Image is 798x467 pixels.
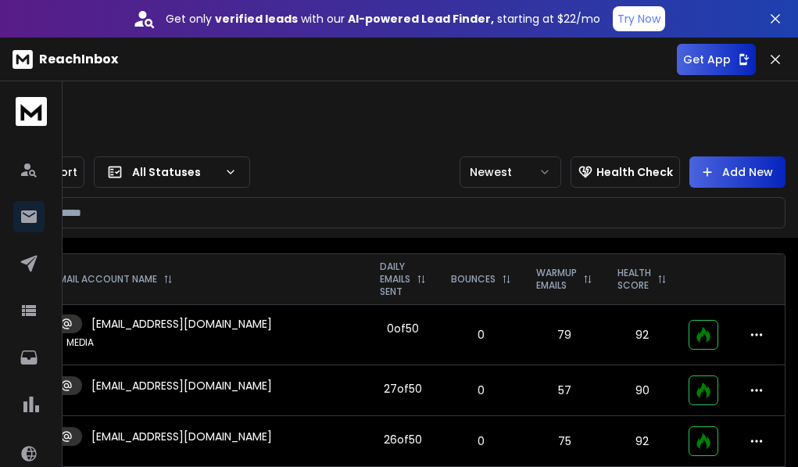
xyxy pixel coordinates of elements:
p: [EMAIL_ADDRESS][DOMAIN_NAME] [91,429,272,444]
strong: AI-powered Lead Finder, [348,11,494,27]
button: Add New [689,156,785,188]
p: BOUNCES [451,273,496,286]
button: Health Check [571,156,680,188]
p: All Statuses [132,164,218,180]
td: 75 [524,416,605,467]
div: 0 of 50 [387,321,419,336]
p: Try Now [617,11,660,27]
p: 0 [448,383,514,398]
p: Health Check [596,164,673,180]
div: 26 of 50 [384,432,422,447]
div: EMAIL ACCOUNT NAME [54,273,173,286]
button: Try Now [613,6,665,31]
td: 79 [524,305,605,365]
p: MEDIA [66,336,94,349]
td: 92 [605,305,679,365]
p: HEALTH SCORE [617,267,651,292]
td: 92 [605,416,679,467]
p: [EMAIL_ADDRESS][DOMAIN_NAME] [91,378,272,393]
p: Get only with our starting at $22/mo [166,11,600,27]
button: Newest [460,156,561,188]
td: 90 [605,365,679,416]
p: [EMAIL_ADDRESS][DOMAIN_NAME] [91,316,272,332]
p: 0 [448,327,514,343]
div: 27 of 50 [384,381,422,397]
td: 57 [524,365,605,416]
strong: verified leads [215,11,298,27]
button: Get App [677,44,756,75]
p: 0 [448,433,514,449]
p: DAILY EMAILS SENT [380,260,410,298]
img: logo [16,97,47,126]
p: ReachInbox [39,50,118,69]
p: WARMUP EMAILS [536,267,577,292]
